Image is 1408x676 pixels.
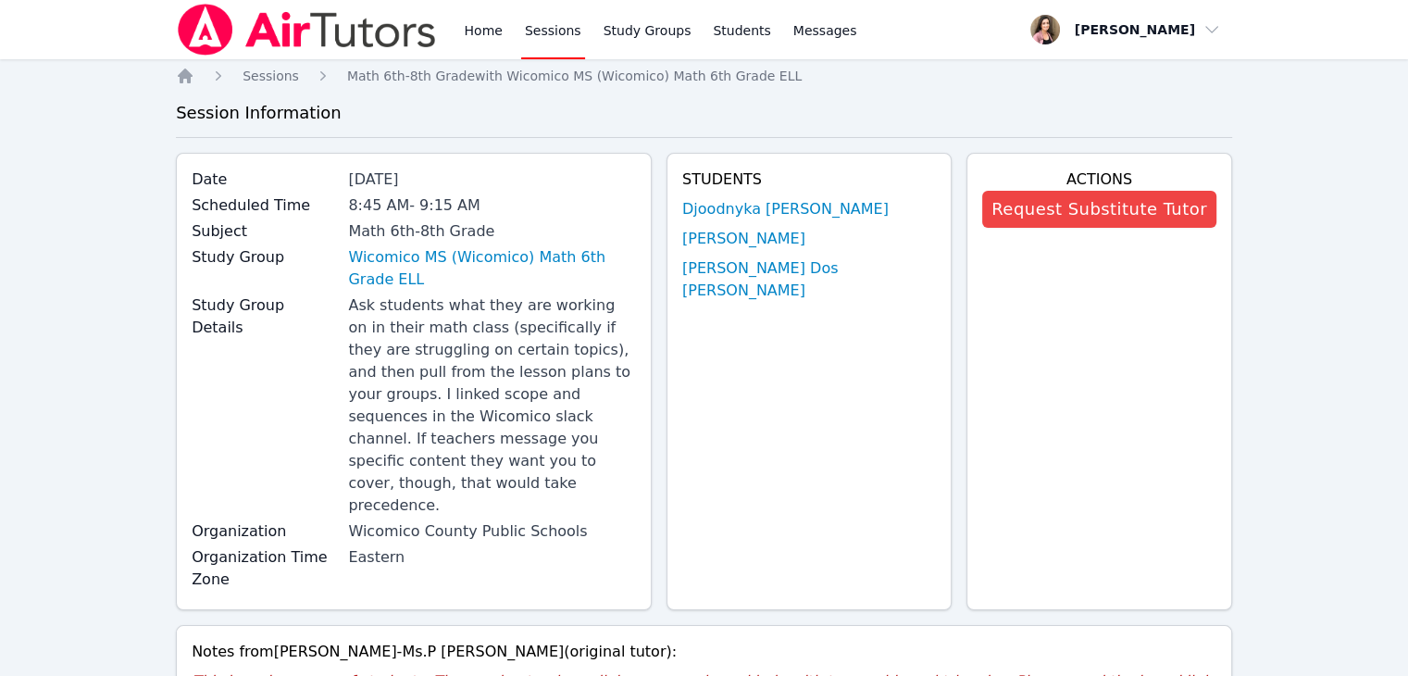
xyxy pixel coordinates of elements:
img: Air Tutors [176,4,438,56]
label: Scheduled Time [192,194,337,217]
label: Study Group Details [192,294,337,339]
h4: Students [682,169,936,191]
div: Math 6th-8th Grade [348,220,636,243]
h4: Actions [982,169,1216,191]
span: Sessions [243,69,299,83]
label: Date [192,169,337,191]
div: Ask students what they are working on in their math class (specifically if they are struggling on... [348,294,636,517]
button: Request Substitute Tutor [982,191,1216,228]
label: Organization [192,520,337,543]
label: Study Group [192,246,337,269]
label: Organization Time Zone [192,546,337,591]
a: Wicomico MS (Wicomico) Math 6th Grade ELL [348,246,636,291]
a: [PERSON_NAME] [682,228,805,250]
div: Wicomico County Public Schools [348,520,636,543]
a: [PERSON_NAME] Dos [PERSON_NAME] [682,257,936,302]
span: Math 6th-8th Grade with Wicomico MS (Wicomico) Math 6th Grade ELL [347,69,802,83]
nav: Breadcrumb [176,67,1232,85]
div: Notes from [PERSON_NAME]-Ms.P [PERSON_NAME] (original tutor): [192,641,1216,663]
a: Djoodnyka [PERSON_NAME] [682,198,889,220]
span: Messages [793,21,857,40]
a: Math 6th-8th Gradewith Wicomico MS (Wicomico) Math 6th Grade ELL [347,67,802,85]
h3: Session Information [176,100,1232,126]
div: [DATE] [348,169,636,191]
a: Sessions [243,67,299,85]
label: Subject [192,220,337,243]
div: 8:45 AM - 9:15 AM [348,194,636,217]
div: Eastern [348,546,636,569]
